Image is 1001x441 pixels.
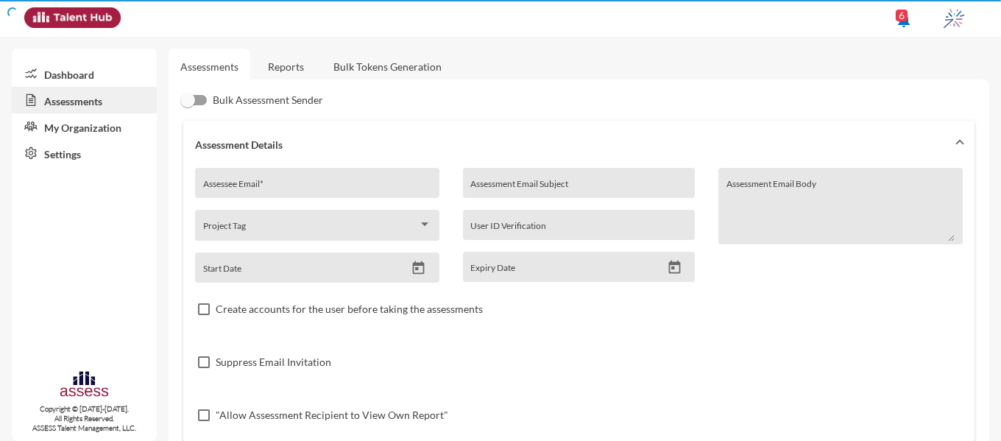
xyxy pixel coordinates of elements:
a: Assessments [12,87,157,113]
mat-panel-title: Assessment Details [195,138,945,151]
span: Create accounts for the user before taking the assessments [216,300,483,318]
a: Bulk Tokens Generation [322,49,453,85]
span: Suppress Email Invitation [216,353,331,371]
a: Settings [12,140,157,166]
a: Dashboard [12,60,157,87]
span: Bulk Assessment Sender [213,91,323,109]
a: Reports [256,49,316,85]
button: Open calendar [662,260,687,275]
a: Assessments [180,60,238,73]
span: "Allow Assessment Recipient to View Own Report" [216,406,448,424]
img: assesscompany-logo.png [59,370,110,401]
button: Open calendar [406,261,431,276]
p: Copyright © [DATE]-[DATE]. All Rights Reserved. ASSESS Talent Management, LLC. [12,404,157,433]
a: My Organization [12,113,157,140]
div: 6 [896,10,908,21]
mat-icon: notifications [895,11,913,29]
mat-expansion-panel-header: Assessment Details [183,121,975,168]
